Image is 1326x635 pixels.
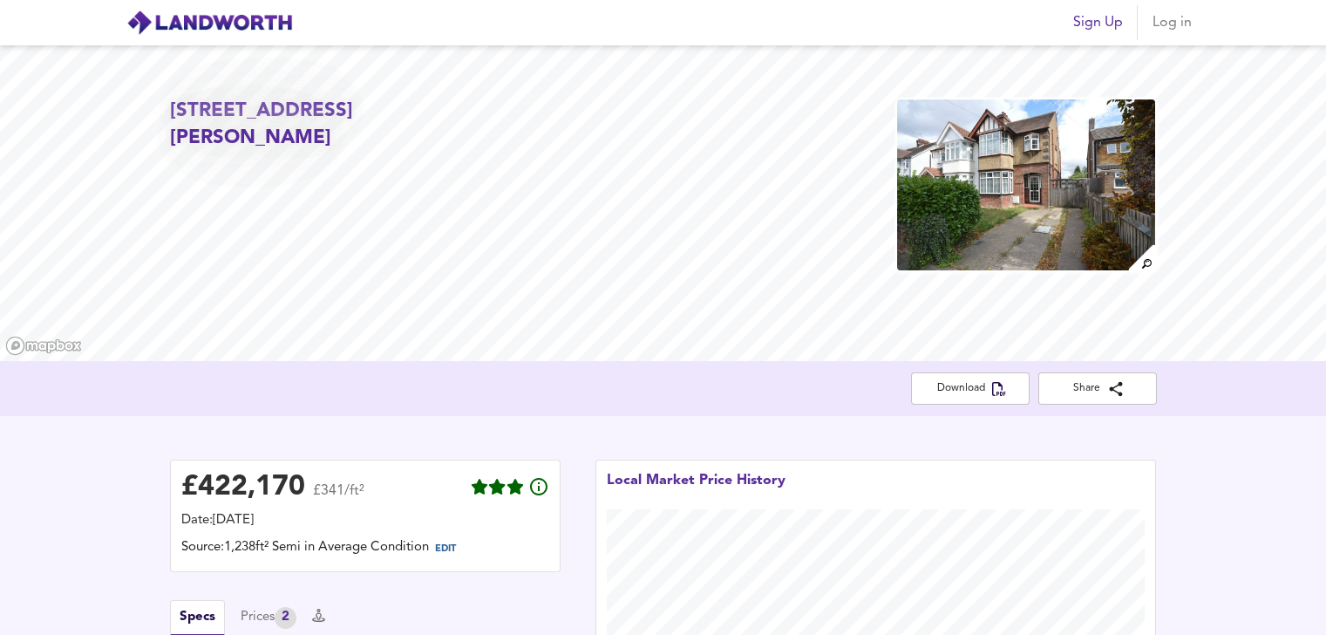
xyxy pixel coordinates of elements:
div: Local Market Price History [607,471,785,509]
img: property [895,98,1156,272]
span: £341/ft² [313,484,364,509]
h2: [STREET_ADDRESS][PERSON_NAME] [170,98,486,153]
div: Source: 1,238ft² Semi in Average Condition [181,538,549,561]
div: Prices [241,607,296,629]
button: Share [1038,372,1157,405]
div: 2 [275,607,296,629]
span: Share [1052,379,1143,398]
span: Log in [1152,10,1193,35]
span: EDIT [435,544,456,554]
span: Sign Up [1073,10,1123,35]
button: Sign Up [1066,5,1130,40]
button: Download [911,372,1030,405]
button: Prices2 [241,607,296,629]
div: £ 422,170 [181,475,305,501]
a: Mapbox homepage [5,336,82,356]
img: search [1126,242,1157,273]
div: Date: [DATE] [181,511,549,530]
button: Log in [1145,5,1200,40]
span: Download [925,379,1016,398]
img: logo [126,10,293,36]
